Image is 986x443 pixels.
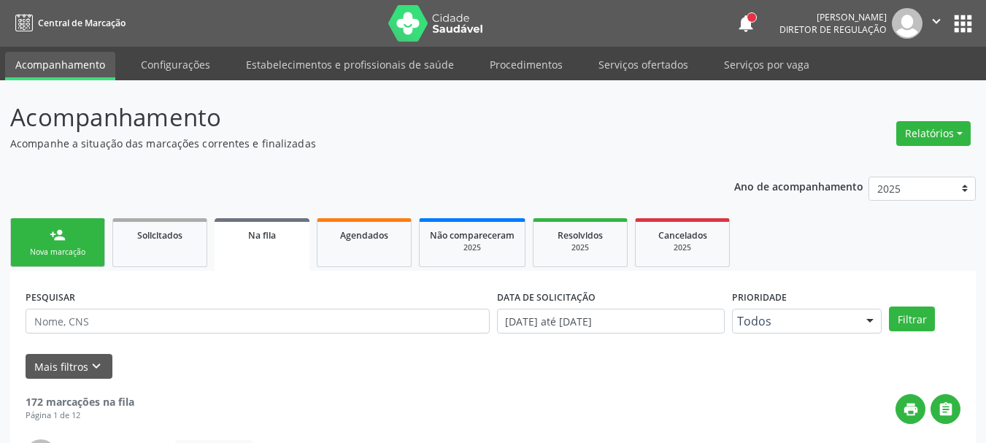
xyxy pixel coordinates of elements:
i:  [938,401,954,417]
strong: 172 marcações na fila [26,395,134,409]
span: Solicitados [137,229,182,242]
a: Configurações [131,52,220,77]
div: [PERSON_NAME] [779,11,887,23]
div: 2025 [430,242,515,253]
button:  [923,8,950,39]
div: 2025 [646,242,719,253]
input: Selecione um intervalo [497,309,725,334]
i: keyboard_arrow_down [88,358,104,374]
label: DATA DE SOLICITAÇÃO [497,286,596,309]
p: Acompanhamento [10,99,686,136]
button: Mais filtroskeyboard_arrow_down [26,354,112,380]
button: notifications [736,13,756,34]
img: img [892,8,923,39]
span: Agendados [340,229,388,242]
p: Acompanhe a situação das marcações correntes e finalizadas [10,136,686,151]
button:  [931,394,960,424]
a: Procedimentos [479,52,573,77]
a: Serviços por vaga [714,52,820,77]
button: apps [950,11,976,36]
label: Prioridade [732,286,787,309]
div: Nova marcação [21,247,94,258]
span: Central de Marcação [38,17,126,29]
label: PESQUISAR [26,286,75,309]
input: Nome, CNS [26,309,490,334]
a: Estabelecimentos e profissionais de saúde [236,52,464,77]
p: Ano de acompanhamento [734,177,863,195]
span: Na fila [248,229,276,242]
span: Todos [737,314,852,328]
span: Não compareceram [430,229,515,242]
span: Cancelados [658,229,707,242]
div: Página 1 de 12 [26,409,134,422]
span: Resolvidos [558,229,603,242]
button: print [896,394,925,424]
i: print [903,401,919,417]
i:  [928,13,944,29]
a: Serviços ofertados [588,52,698,77]
button: Relatórios [896,121,971,146]
a: Acompanhamento [5,52,115,80]
a: Central de Marcação [10,11,126,35]
div: 2025 [544,242,617,253]
button: Filtrar [889,307,935,331]
div: person_add [50,227,66,243]
span: Diretor de regulação [779,23,887,36]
